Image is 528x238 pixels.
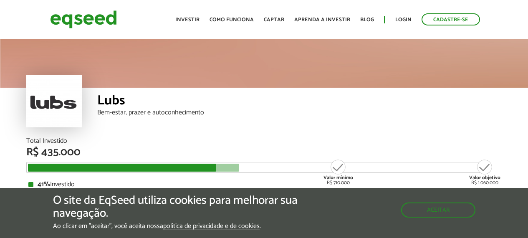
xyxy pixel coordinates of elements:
[323,159,354,185] div: R$ 710.000
[53,222,306,230] p: Ao clicar em "aceitar", você aceita nossa .
[28,181,500,188] div: Investido
[422,13,480,25] a: Cadastre-se
[26,138,502,144] div: Total Investido
[38,179,50,190] strong: 41%
[469,159,500,185] div: R$ 1.060.000
[360,17,374,23] a: Blog
[163,223,260,230] a: política de privacidade e de cookies
[175,17,200,23] a: Investir
[210,17,254,23] a: Como funciona
[97,109,502,116] div: Bem-estar, prazer e autoconhecimento
[26,147,502,158] div: R$ 435.000
[469,174,500,182] strong: Valor objetivo
[294,17,350,23] a: Aprenda a investir
[395,17,412,23] a: Login
[97,94,502,109] div: Lubs
[323,174,353,182] strong: Valor mínimo
[53,194,306,220] h5: O site da EqSeed utiliza cookies para melhorar sua navegação.
[401,203,475,218] button: Aceitar
[50,8,117,30] img: EqSeed
[264,17,284,23] a: Captar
